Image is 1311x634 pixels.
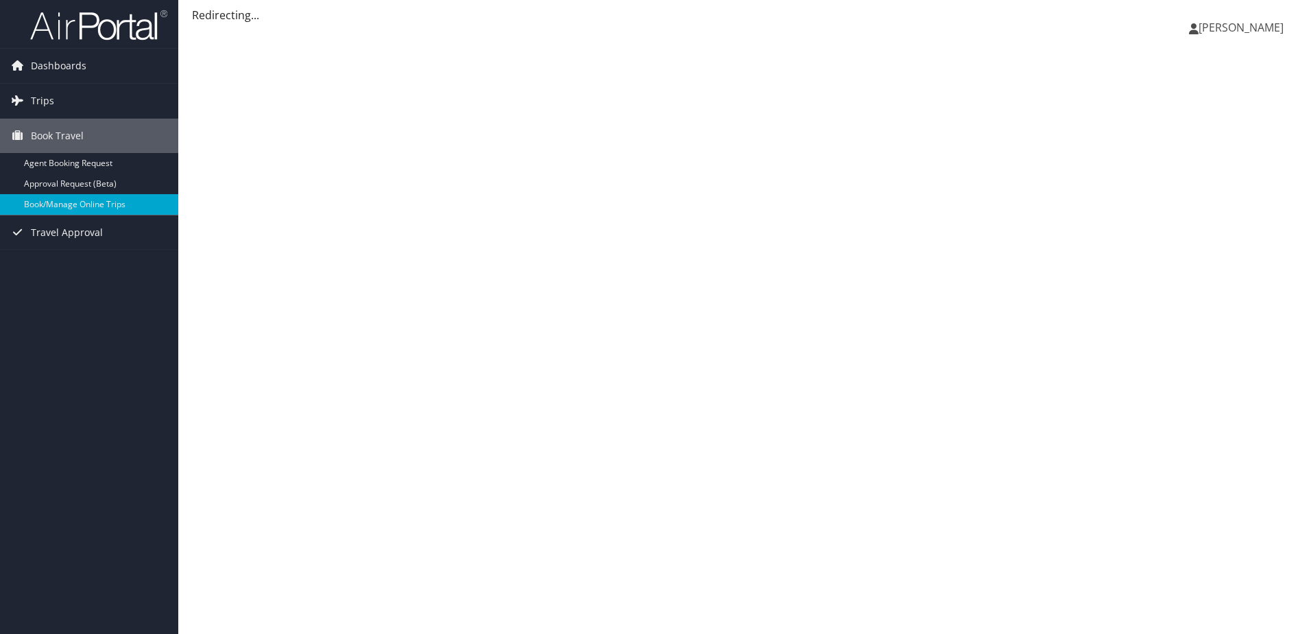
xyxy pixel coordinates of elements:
[192,7,1297,23] div: Redirecting...
[31,119,84,153] span: Book Travel
[1189,7,1297,48] a: [PERSON_NAME]
[31,84,54,118] span: Trips
[30,9,167,41] img: airportal-logo.png
[1199,20,1284,35] span: [PERSON_NAME]
[31,215,103,250] span: Travel Approval
[31,49,86,83] span: Dashboards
